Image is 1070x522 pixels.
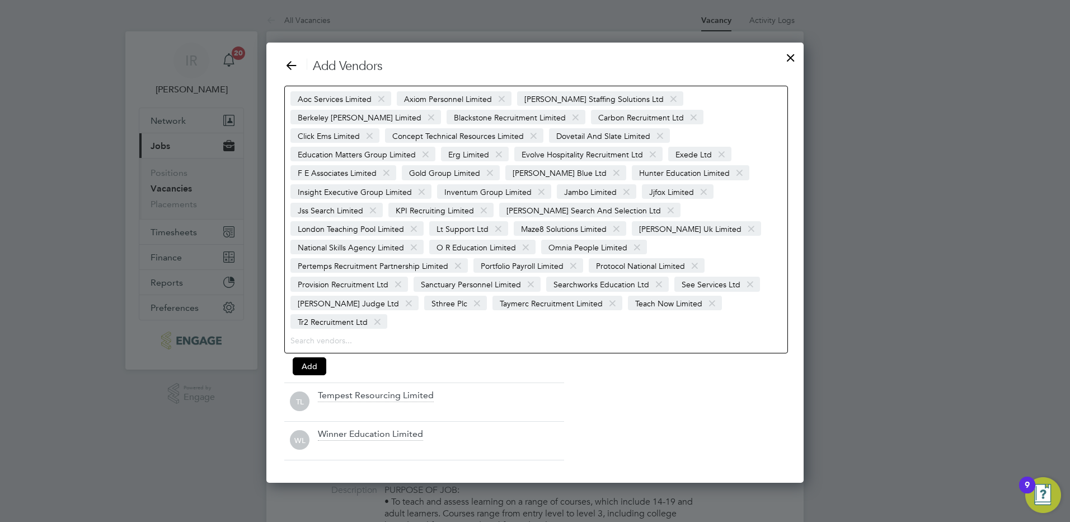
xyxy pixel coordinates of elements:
[557,184,636,199] span: Jambo Limited
[441,147,509,161] span: Erg Limited
[290,147,435,161] span: Education Matters Group Limited
[290,184,431,199] span: Insight Executive Group Limited
[1025,477,1061,513] button: Open Resource Center, 9 new notifications
[514,221,626,236] span: Maze8 Solutions Limited
[290,165,396,180] span: F E Associates Limited
[499,203,681,217] span: [PERSON_NAME] Search And Selection Ltd
[589,258,705,273] span: Protocol National Limited
[632,165,749,180] span: Hunter Education Limited
[290,258,468,273] span: Pertemps Recruitment Partnership Limited
[541,240,647,254] span: Omnia People Limited
[397,91,511,106] span: Axiom Personnel Limited
[591,110,703,124] span: Carbon Recruitment Ltd
[290,203,383,217] span: Jss Search Limited
[429,221,508,236] span: Lt Support Ltd
[290,128,379,143] span: Click Ems Limited
[668,147,731,161] span: Exede Ltd
[290,431,309,450] span: WL
[424,296,487,310] span: Sthree Plc
[290,221,424,236] span: London Teaching Pool Limited
[674,277,760,291] span: See Services Ltd
[473,258,583,273] span: Portfolio Payroll Limited
[632,221,761,236] span: [PERSON_NAME] Uk Limited
[388,203,494,217] span: KPI Recruiting Limited
[290,240,424,254] span: National Skills Agency Limited
[290,392,309,412] span: TL
[290,277,408,291] span: Provision Recruitment Ltd
[517,91,683,106] span: [PERSON_NAME] Staffing Solutions Ltd
[318,428,423,441] div: Winner Education Limited
[429,240,536,254] span: O R Education Limited
[414,277,541,291] span: Sanctuary Personnel Limited
[492,296,622,310] span: Taymerc Recruitment Limited
[514,147,663,161] span: Evolve Hospitality Recruitment Ltd
[290,333,742,347] input: Search vendors...
[290,110,441,124] span: Berkeley [PERSON_NAME] Limited
[437,184,551,199] span: Inventum Group Limited
[549,128,670,143] span: Dovetail And Slate Limited
[290,314,387,329] span: Tr2 Recruitment Ltd
[318,390,434,402] div: Tempest Resourcing Limited
[290,91,391,106] span: Aoc Services Limited
[447,110,585,124] span: Blackstone Recruitment Limited
[284,58,786,74] h3: Add Vendors
[1025,485,1030,500] div: 9
[505,165,626,180] span: [PERSON_NAME] Blue Ltd
[290,296,419,310] span: [PERSON_NAME] Judge Ltd
[628,296,722,310] span: Teach Now Limited
[293,357,326,375] button: Add
[385,128,543,143] span: Concept Technical Resources Limited
[642,184,714,199] span: Jjfox Limited
[402,165,500,180] span: Gold Group Limited
[546,277,669,291] span: Searchworks Education Ltd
